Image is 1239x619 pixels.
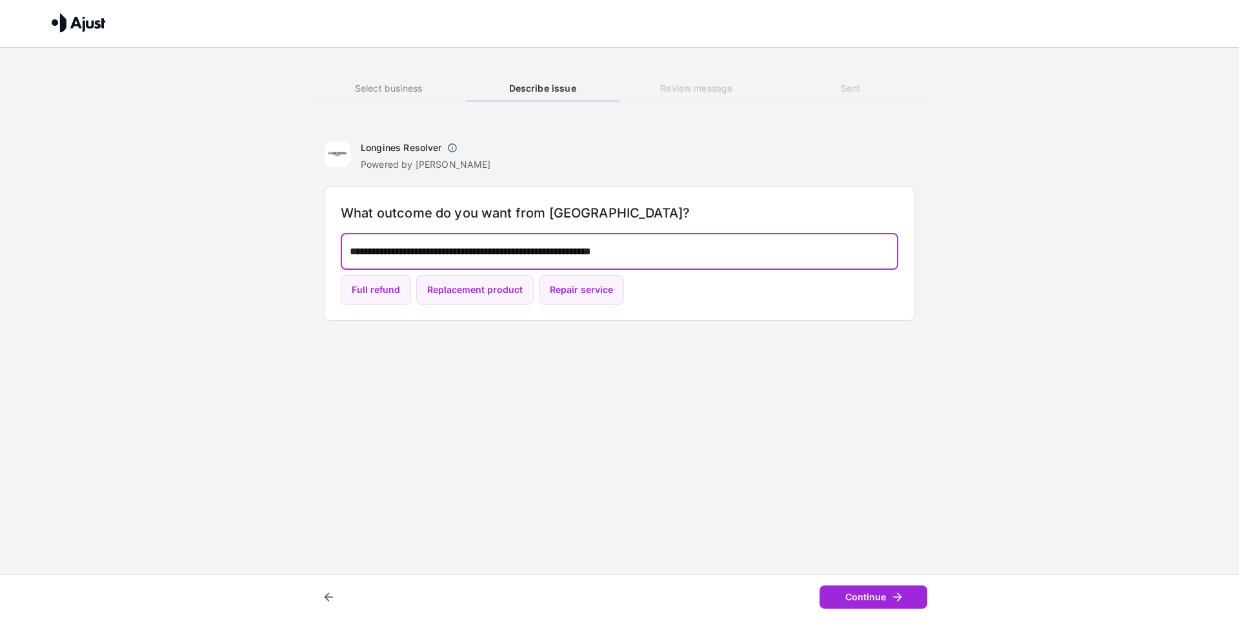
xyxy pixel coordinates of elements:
img: Longines [325,141,350,167]
h6: Longines Resolver [361,141,442,154]
button: Full refund [341,275,411,305]
h6: Sent [774,81,927,96]
h6: Select business [312,81,465,96]
h6: What outcome do you want from [GEOGRAPHIC_DATA]? [341,203,898,223]
button: Repair service [539,275,624,305]
button: Replacement product [416,275,534,305]
h6: Describe issue [466,81,619,96]
p: Powered by [PERSON_NAME] [361,158,491,171]
h6: Review message [619,81,773,96]
img: Ajust [52,13,106,32]
button: Continue [820,585,927,609]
